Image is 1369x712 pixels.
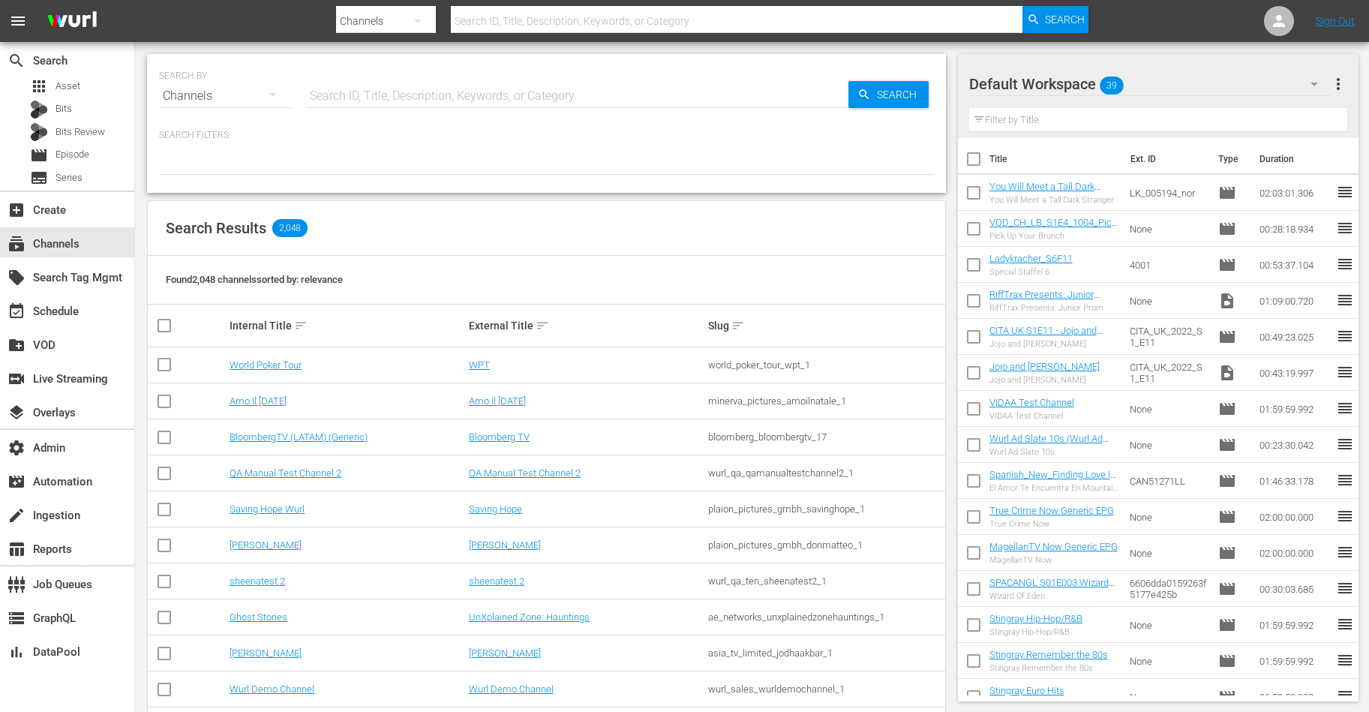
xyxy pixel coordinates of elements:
[1218,508,1236,526] span: Episode
[1336,327,1354,345] span: reorder
[989,231,1118,241] div: Pick Up Your Brunch
[989,505,1114,516] a: True Crime Now Generic EPG
[708,317,943,335] div: Slug
[1218,472,1236,490] span: Episode
[1045,6,1085,33] span: Search
[1253,535,1336,571] td: 02:00:00.000
[166,274,343,285] span: Found 2,048 channels sorted by: relevance
[1100,70,1124,101] span: 39
[1253,571,1336,607] td: 00:30:03.685
[1253,211,1336,247] td: 00:28:18.934
[989,397,1074,408] a: VIDAA Test Channel
[536,319,549,332] span: sort
[1336,507,1354,525] span: reorder
[469,317,704,335] div: External Title
[1218,616,1236,634] span: Episode
[1253,175,1336,211] td: 02:03:01.306
[30,123,48,141] div: Bits Review
[1124,175,1212,211] td: LK_005194_nor
[1253,607,1336,643] td: 01:59:59.992
[1253,499,1336,535] td: 02:00:00.000
[1218,652,1236,670] span: Episode
[989,433,1109,455] a: Wurl Ad Slate 10s (Wurl Ad Slate 10s (00:30:00))
[230,647,302,659] a: [PERSON_NAME]
[989,663,1108,673] div: Stingray Remember the 80s
[8,439,26,457] span: Admin
[272,219,308,237] span: 2,048
[230,431,368,443] a: BloombergTV (LATAM) (Generic)
[989,591,1118,601] div: Wizard Of Eden
[989,325,1103,347] a: CITA UK S1E11 - Jojo and Belle
[1336,399,1354,417] span: reorder
[230,395,287,407] a: Amo il [DATE]
[1336,363,1354,381] span: reorder
[469,359,490,371] a: WPT
[1329,75,1347,93] span: more_vert
[1218,292,1236,310] span: Video
[8,370,26,388] span: Live Streaming
[989,138,1122,180] th: Title
[989,627,1082,637] div: Stingray Hip-Hop/R&B
[469,395,526,407] a: Amo il [DATE]
[469,683,554,695] a: Wurl Demo Channel
[8,336,26,354] span: VOD
[1250,138,1340,180] th: Duration
[294,319,308,332] span: sort
[989,303,1118,313] div: RiffTrax Presents: Junior Prom
[731,319,745,332] span: sort
[56,147,89,162] span: Episode
[1336,255,1354,273] span: reorder
[1124,247,1212,283] td: 4001
[1316,15,1355,27] a: Sign Out
[469,539,541,551] a: [PERSON_NAME]
[708,683,943,695] div: wurl_sales_wurldemochannel_1
[30,146,48,164] span: Episode
[8,302,26,320] span: Schedule
[708,503,943,515] div: plaion_pictures_gmbh_savinghope_1
[1218,544,1236,562] span: Episode
[989,195,1118,205] div: You Will Meet a Tall Dark Stranger
[230,611,287,623] a: Ghost Stories
[1124,571,1212,607] td: 6606dda0159263f5177e425b
[1124,355,1212,391] td: CITA_UK_2022_S1_E11
[1253,355,1336,391] td: 00:43:19.997
[36,4,108,39] img: ans4CAIJ8jUAAAAAAAAAAAAAAAAAAAAAAAAgQb4GAAAAAAAAAAAAAAAAAAAAAAAAJMjXAAAAAAAAAAAAAAAAAAAAAAAAgAT5G...
[1253,463,1336,499] td: 01:46:33.178
[1124,535,1212,571] td: None
[469,467,581,479] a: QA Manual Test Channel 2
[989,361,1100,372] a: Jojo and [PERSON_NAME]
[1124,283,1212,319] td: None
[30,169,48,187] span: Series
[989,253,1073,264] a: Ladykracher_S6F11
[8,404,26,422] span: Overlays
[708,611,943,623] div: ae_networks_unxplainedzonehauntings_1
[989,181,1100,203] a: You Will Meet a Tall Dark Stranger (RomCom) (A)
[1218,220,1236,238] span: Episode
[1124,499,1212,535] td: None
[1336,183,1354,201] span: reorder
[1218,328,1236,346] span: Episode
[230,467,341,479] a: QA Manual Test Channel 2
[30,101,48,119] div: Bits
[1124,391,1212,427] td: None
[166,219,266,237] span: Search Results
[1124,427,1212,463] td: None
[230,359,302,371] a: World Poker Tour
[1218,364,1236,382] span: Video
[1336,615,1354,633] span: reorder
[989,217,1118,239] a: VOD_CH_LB_S1E4_1004_PickUpYourBrunch
[1336,435,1354,453] span: reorder
[56,170,83,185] span: Series
[989,483,1118,493] div: El Amor Te Encuentra En Mountain View
[871,81,929,108] span: Search
[8,609,26,627] span: GraphQL
[1121,138,1209,180] th: Ext. ID
[469,575,524,587] a: sheenatest 2
[1336,219,1354,237] span: reorder
[989,411,1074,421] div: VIDAA Test Channel
[1253,319,1336,355] td: 00:49:23.025
[989,339,1118,349] div: Jojo and [PERSON_NAME]
[1253,643,1336,679] td: 01:59:59.992
[230,503,305,515] a: Saving Hope Wurl
[1336,291,1354,309] span: reorder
